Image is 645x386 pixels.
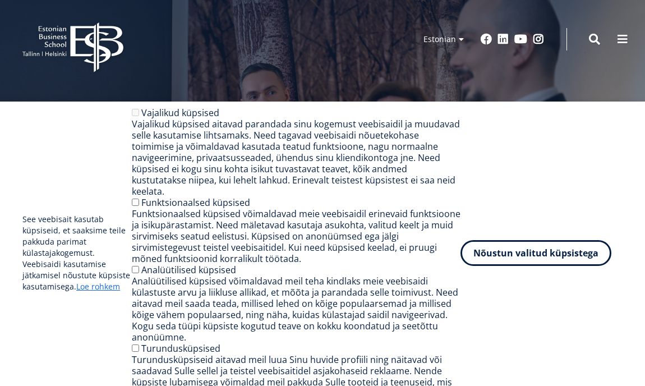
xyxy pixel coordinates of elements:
div: Analüütilised küpsised võimaldavad meil teha kindlaks meie veebisaidi külastuste arvu ja liikluse... [132,275,460,343]
label: Vajalikud küpsised [141,107,219,119]
a: Linkedin [497,34,509,45]
div: Vajalikud küpsised aitavad parandada sinu kogemust veebisaidil ja muudavad selle kasutamise lihts... [132,118,460,197]
label: Funktsionaalsed küpsised [141,196,250,209]
label: Analüütilised küpsised [141,264,236,276]
button: Nõustun valitud küpsistega [460,240,611,266]
a: Instagram [533,34,544,45]
div: Funktsionaalsed küpsised võimaldavad meie veebisaidil erinevaid funktsioone ja isikupärastamist. ... [132,208,460,264]
label: Turundusküpsised [141,342,220,355]
a: Facebook [481,34,492,45]
a: Loe rohkem [76,281,120,292]
a: Youtube [514,34,527,45]
p: See veebisait kasutab küpsiseid, et saaksime teile pakkuda parimat külastajakogemust. Veebisaidi ... [22,214,132,292]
